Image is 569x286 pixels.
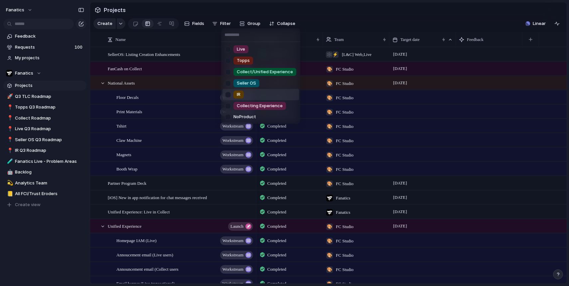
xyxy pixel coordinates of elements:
span: Seller OS [237,80,256,87]
span: IR [237,91,240,98]
span: Collecting Experience [237,103,283,109]
span: Topps [237,57,250,64]
span: No Product [233,114,256,120]
span: Collect/Unified Experience [237,69,293,75]
span: Live [237,46,245,53]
